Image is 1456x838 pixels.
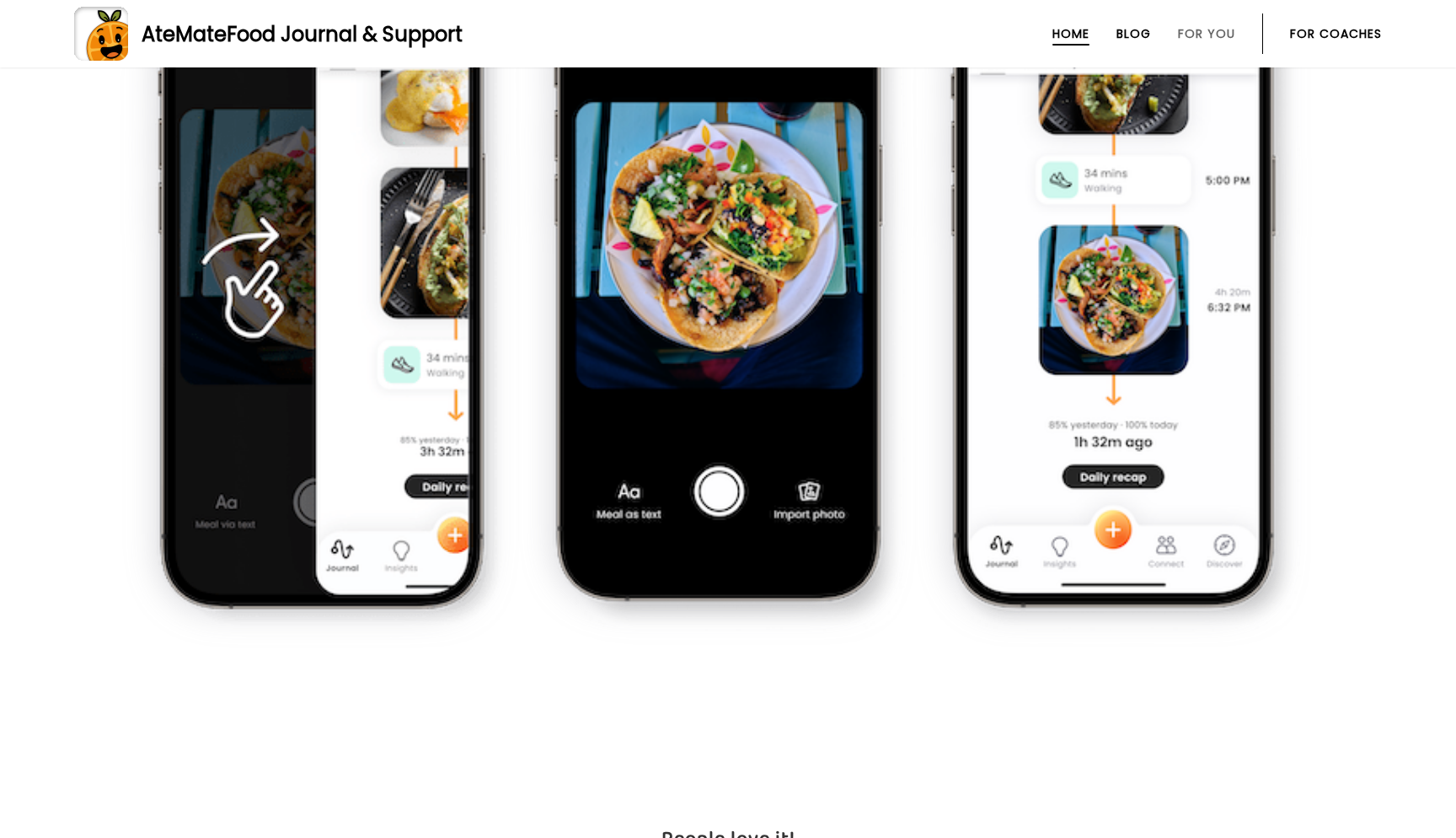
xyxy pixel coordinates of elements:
[1052,27,1089,40] a: Home
[1290,27,1382,40] a: For Coaches
[227,20,463,48] span: Food Journal & Support
[74,7,1382,61] a: AteMateFood Journal & Support
[128,19,463,49] div: AteMate
[1116,27,1151,40] a: Blog
[1178,27,1235,40] a: For You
